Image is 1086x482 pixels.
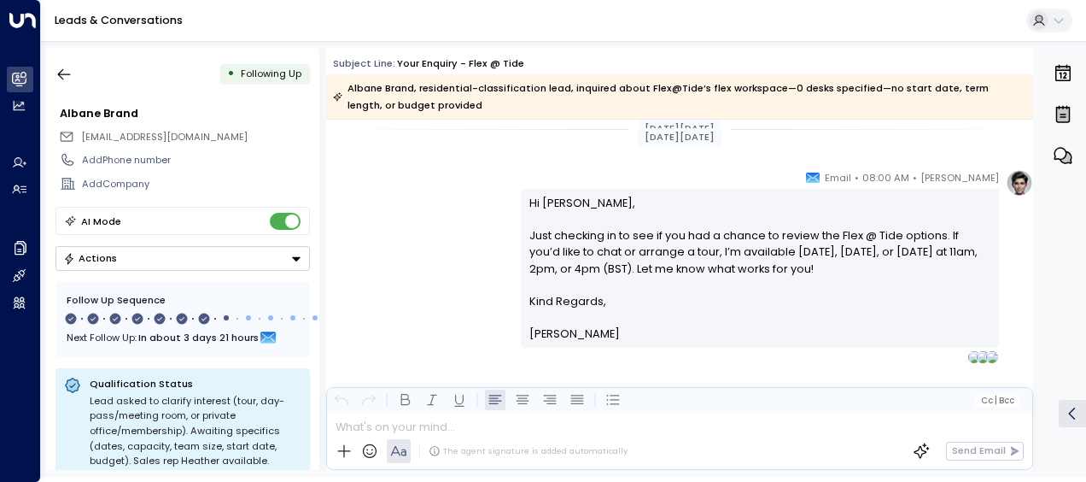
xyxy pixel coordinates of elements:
div: Lead asked to clarify interest (tour, day-pass/meeting room, or private office/membership). Await... [90,394,301,469]
div: AddPhone number [82,153,309,168]
div: Next Follow Up: [67,328,299,347]
a: Leads & Conversations [55,13,183,27]
p: Qualification Status [90,377,301,391]
div: Follow Up Sequence [67,293,299,308]
div: • [227,62,235,86]
span: | [995,396,997,405]
span: Email [825,169,851,186]
div: [DATE][DATE] [638,128,721,146]
span: Kind Regards, [529,293,606,309]
p: Hi [PERSON_NAME], Just checking in to see if you had a chance to review the Flex @ Tide options. ... [529,195,991,293]
span: [PERSON_NAME] [920,169,999,186]
span: [EMAIL_ADDRESS][DOMAIN_NAME] [81,130,248,144]
div: Button group with a nested menu [55,246,310,271]
img: HEATHER MORTON [968,351,980,363]
span: • [855,169,859,186]
button: Redo [359,390,379,410]
span: • [913,169,917,186]
div: AddCompany [82,177,309,191]
div: The agent signature is added automatically [429,445,628,457]
span: 08:00 AM [862,169,909,186]
div: Albane Brand, residential-classification lead, inquired about Flex@Tide’s flex workspace—0 desks ... [333,79,1025,114]
img: profile-logo.png [1006,169,1033,197]
span: bonjour@albanebrand.photography [81,130,248,144]
button: Cc|Bcc [975,394,1019,407]
button: Actions [55,246,310,271]
div: Albane Brand [60,105,309,121]
span: [PERSON_NAME] [529,326,620,342]
img: NATHANCARPENTER@NEWFLEX.COM [977,351,989,363]
button: Undo [331,390,352,410]
span: Subject Line: [333,56,395,70]
div: AI Mode [81,213,121,230]
div: Actions [63,252,117,264]
span: Cc Bcc [981,396,1014,405]
div: Your enquiry - Flex @ Tide [397,56,524,71]
span: Following Up [241,67,301,80]
img: BONJOUR@ALBANEBRAND.PHOTOGRAPHY [986,351,998,363]
span: In about 3 days 21 hours [138,328,259,347]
